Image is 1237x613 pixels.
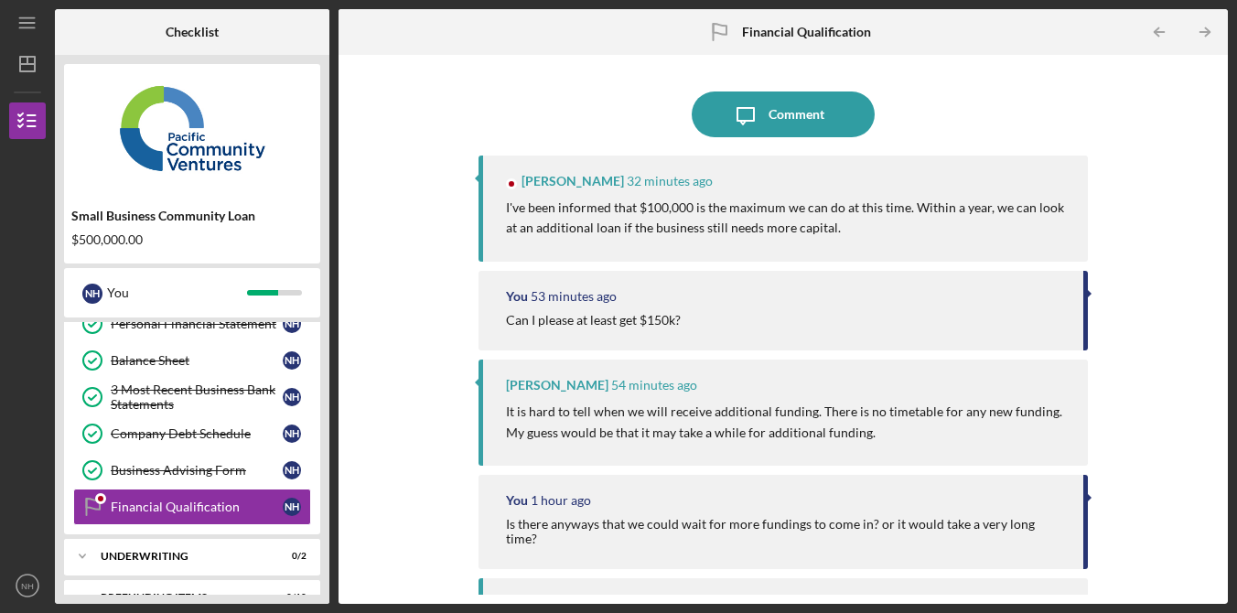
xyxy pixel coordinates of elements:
div: Comment [769,91,824,137]
div: Balance Sheet [111,353,283,368]
time: 2025-09-30 21:44 [531,493,591,508]
div: [PERSON_NAME] [506,378,608,393]
div: N H [283,388,301,406]
p: I've been informed that $100,000 is the maximum we can do at this time. Within a year, we can loo... [506,198,1070,239]
div: [PERSON_NAME] [522,174,624,188]
div: Business Advising Form [111,463,283,478]
a: Balance SheetNH [73,342,311,379]
div: 0 / 10 [274,592,307,603]
text: NH [21,581,34,591]
div: $500,000.00 [71,232,313,247]
time: 2025-09-30 21:53 [531,289,617,304]
time: 2025-09-30 22:15 [627,174,713,188]
p: It is hard to tell when we will receive additional funding. There is no timetable for any new fun... [506,402,1070,443]
div: N H [82,284,102,304]
a: Company Debt ScheduleNH [73,415,311,452]
a: 3 Most Recent Business Bank StatementsNH [73,379,311,415]
a: Business Advising FormNH [73,452,311,489]
button: NH [9,567,46,604]
div: You [107,277,247,308]
div: Can I please at least get $150k? [506,313,681,328]
div: N H [283,498,301,516]
b: Checklist [166,25,219,39]
button: Comment [692,91,875,137]
a: Personal Financial StatementNH [73,306,311,342]
div: Is there anyways that we could wait for more fundings to come in? or it would take a very long time? [506,517,1065,546]
b: Financial Qualification [742,25,871,39]
div: Financial Qualification [111,500,283,514]
img: Product logo [64,73,320,183]
div: You [506,493,528,508]
div: Prefunding Items [101,592,261,603]
div: Personal Financial Statement [111,317,283,331]
div: 3 Most Recent Business Bank Statements [111,382,283,412]
a: Financial QualificationNH [73,489,311,525]
div: N H [283,315,301,333]
time: 2025-09-30 21:52 [611,378,697,393]
div: Underwriting [101,551,261,562]
div: Small Business Community Loan [71,209,313,223]
div: N H [283,351,301,370]
div: You [506,289,528,304]
div: Company Debt Schedule [111,426,283,441]
div: 0 / 2 [274,551,307,562]
div: N H [283,425,301,443]
div: N H [283,461,301,479]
